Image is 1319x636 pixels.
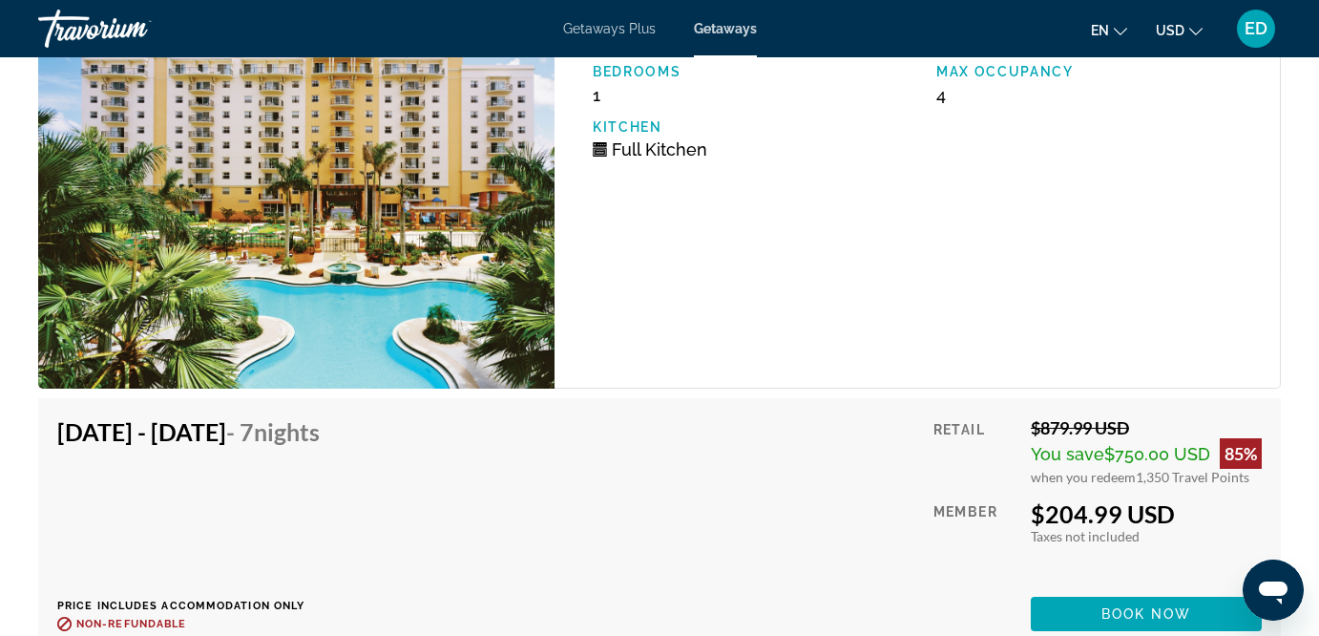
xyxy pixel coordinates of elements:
[1031,597,1262,631] button: Book now
[1091,23,1109,38] span: en
[1091,16,1127,44] button: Change language
[936,64,1261,79] p: Max Occupancy
[1031,528,1140,544] span: Taxes not included
[1031,417,1262,438] div: $879.99 USD
[1231,9,1281,49] button: User Menu
[76,618,186,630] span: Non-refundable
[1101,606,1192,622] span: Book now
[612,139,707,159] span: Full Kitchen
[1220,438,1262,469] div: 85%
[1031,469,1136,485] span: when you redeem
[1104,444,1210,464] span: $750.00 USD
[1156,16,1203,44] button: Change currency
[1031,499,1262,528] div: $204.99 USD
[254,417,320,446] span: Nights
[694,21,757,36] a: Getaways
[593,64,917,79] p: Bedrooms
[563,21,656,36] a: Getaways Plus
[933,417,1016,485] div: Retail
[1156,23,1184,38] span: USD
[57,417,320,446] h4: [DATE] - [DATE]
[1031,444,1104,464] span: You save
[38,4,229,53] a: Travorium
[1245,19,1267,38] span: ED
[593,85,600,105] span: 1
[57,600,334,612] p: Price includes accommodation only
[593,119,917,135] p: Kitchen
[1136,469,1249,485] span: 1,350 Travel Points
[933,499,1016,583] div: Member
[1243,560,1304,621] iframe: Кнопка запуска окна обмена сообщениями
[226,417,320,446] span: - 7
[936,85,946,105] span: 4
